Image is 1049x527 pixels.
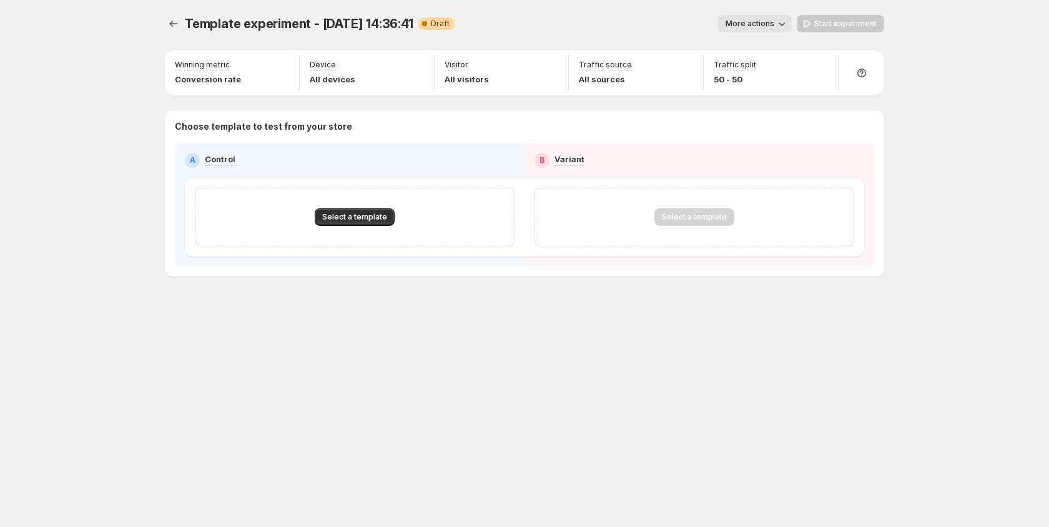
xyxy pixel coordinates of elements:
[579,60,632,70] p: Traffic source
[310,73,355,85] p: All devices
[190,155,195,165] h2: A
[315,208,395,226] button: Select a template
[726,19,774,29] span: More actions
[431,19,450,29] span: Draft
[322,212,387,222] span: Select a template
[714,73,756,85] p: 50 - 50
[205,153,235,165] p: Control
[554,153,584,165] p: Variant
[445,60,468,70] p: Visitor
[185,16,413,31] span: Template experiment - [DATE] 14:36:41
[310,60,336,70] p: Device
[165,15,182,32] button: Experiments
[175,120,874,133] p: Choose template to test from your store
[579,73,632,85] p: All sources
[718,15,792,32] button: More actions
[445,73,489,85] p: All visitors
[175,60,230,70] p: Winning metric
[714,60,756,70] p: Traffic split
[539,155,544,165] h2: B
[175,73,241,85] p: Conversion rate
